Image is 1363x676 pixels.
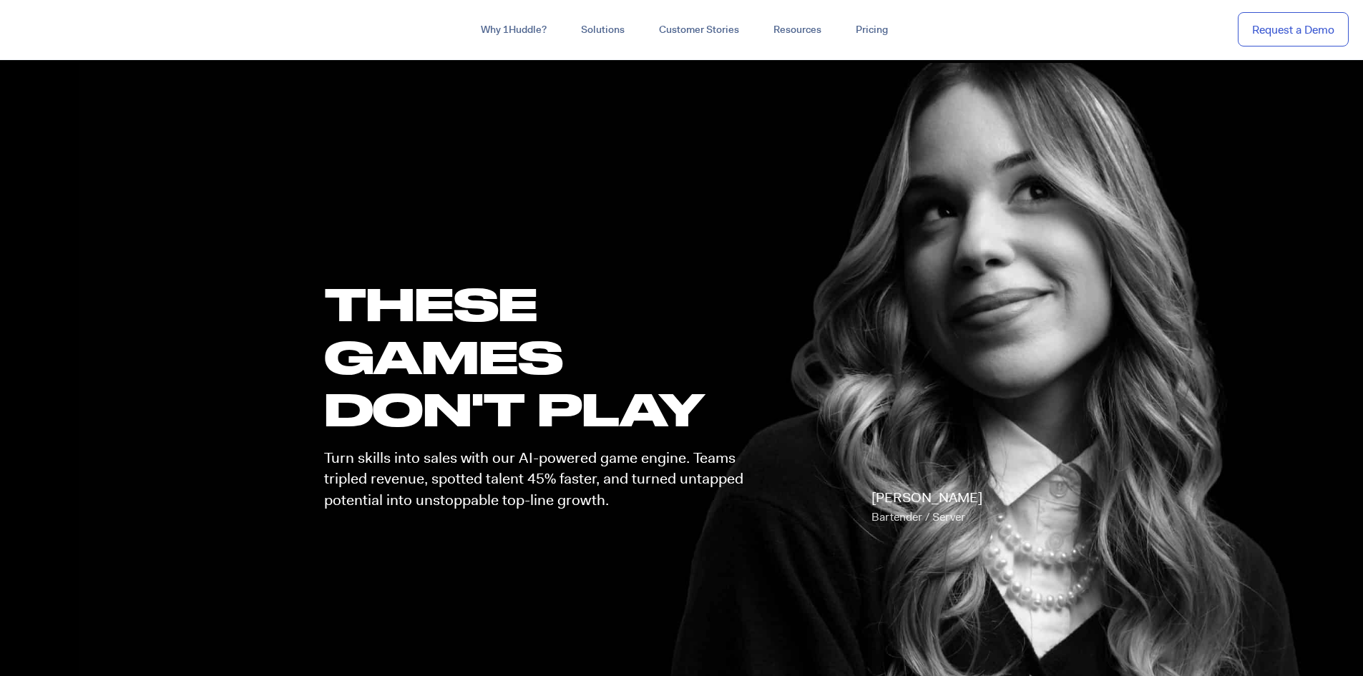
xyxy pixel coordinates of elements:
[324,448,756,511] p: Turn skills into sales with our AI-powered game engine. Teams tripled revenue, spotted talent 45%...
[642,17,756,43] a: Customer Stories
[464,17,564,43] a: Why 1Huddle?
[839,17,905,43] a: Pricing
[14,16,117,43] img: ...
[324,278,756,435] h1: these GAMES DON'T PLAY
[871,509,965,524] span: Bartender / Server
[756,17,839,43] a: Resources
[564,17,642,43] a: Solutions
[871,488,982,528] p: [PERSON_NAME]
[1238,12,1349,47] a: Request a Demo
